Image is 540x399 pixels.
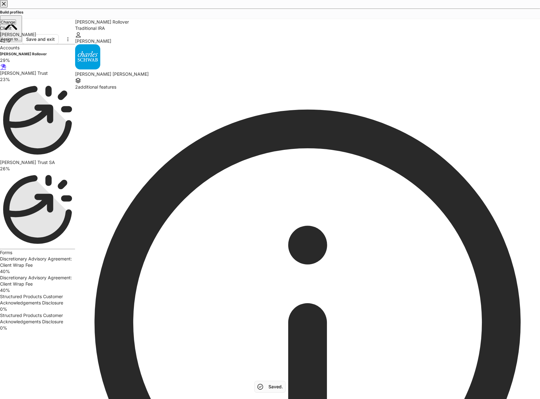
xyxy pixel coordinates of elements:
[75,19,540,25] div: [PERSON_NAME] Rollover
[75,25,540,31] div: Traditional IRA
[1,20,15,24] div: Change
[75,38,540,44] div: [PERSON_NAME]
[75,71,540,77] div: [PERSON_NAME] [PERSON_NAME]
[268,384,283,390] h5: Saved.
[75,44,100,69] img: charles-schwab-BFYFdbvS.png
[1,16,21,41] div: Assign to...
